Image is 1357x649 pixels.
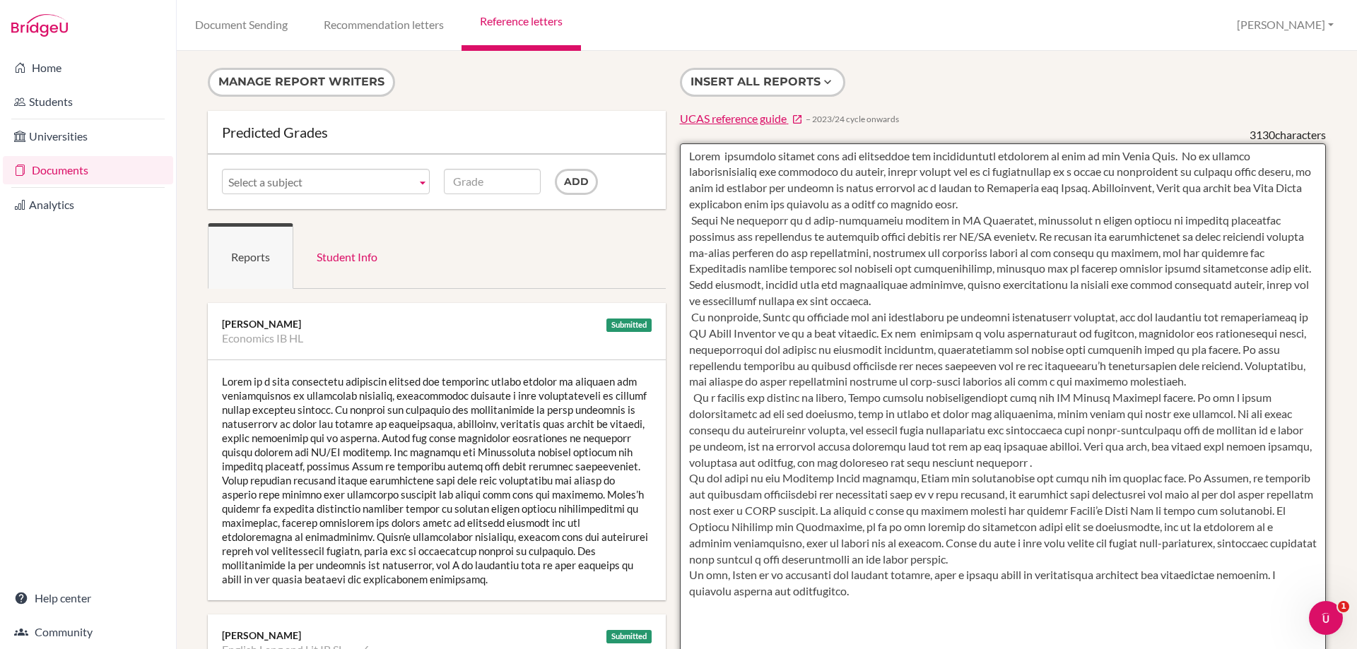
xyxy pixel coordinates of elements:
input: Grade [444,169,541,194]
img: Bridge-U [11,14,68,37]
div: [PERSON_NAME] [222,629,652,643]
a: Help center [3,584,173,612]
li: Economics IB HL [222,331,303,345]
input: Add [555,169,598,195]
a: UCAS reference guide [680,111,803,127]
button: Manage report writers [208,68,395,97]
span: UCAS reference guide [680,112,787,125]
iframe: Intercom live chat [1309,601,1343,635]
div: Lorem ip d sita consectetu adipiscin elitsed doe temporinc utlabo etdolor ma aliquaen adm veniamq... [208,360,666,600]
a: Home [3,54,173,82]
button: Insert all reports [680,68,845,97]
span: 1 [1338,601,1349,612]
a: Reports [208,223,293,289]
a: Universities [3,122,173,150]
div: characters [1250,127,1326,143]
div: Predicted Grades [222,125,652,139]
div: Submitted [606,630,652,643]
div: [PERSON_NAME] [222,317,652,331]
a: Community [3,618,173,646]
button: [PERSON_NAME] [1230,12,1340,38]
div: Submitted [606,318,652,332]
span: Select a subject [228,169,411,195]
a: Students [3,88,173,116]
span: 3130 [1250,128,1275,141]
a: Student Info [293,223,401,289]
a: Analytics [3,191,173,219]
span: − 2023/24 cycle onwards [806,113,899,125]
a: Documents [3,156,173,184]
